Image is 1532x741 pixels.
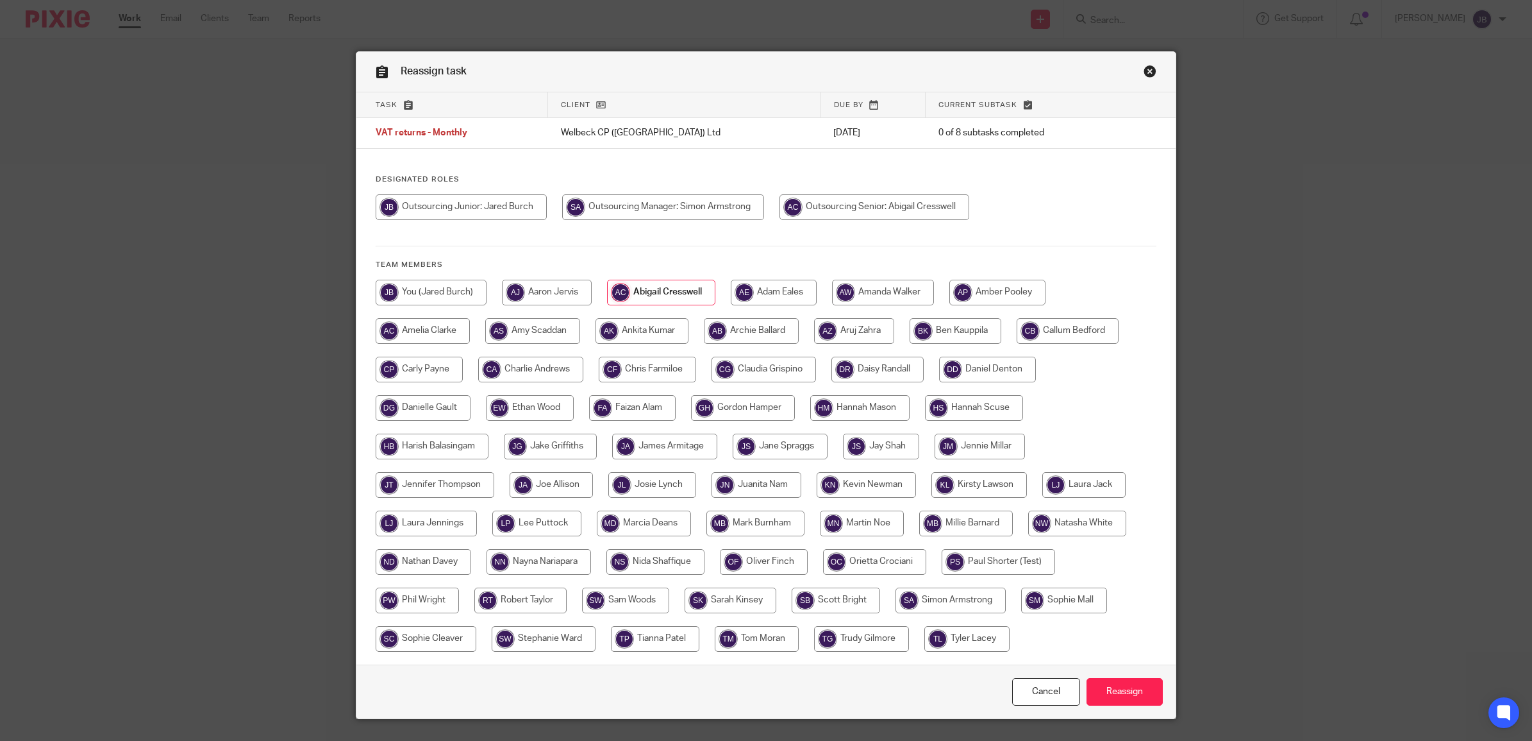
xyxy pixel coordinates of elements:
span: Task [376,101,397,108]
input: Reassign [1087,678,1163,706]
span: Due by [834,101,863,108]
h4: Team members [376,260,1156,270]
span: Client [561,101,590,108]
h4: Designated Roles [376,175,1156,185]
td: 0 of 8 subtasks completed [926,118,1119,149]
p: [DATE] [833,126,912,139]
span: Reassign task [401,66,467,76]
span: Current subtask [938,101,1017,108]
a: Close this dialog window [1144,65,1156,82]
a: Close this dialog window [1012,678,1080,706]
p: Welbeck CP ([GEOGRAPHIC_DATA]) Ltd [561,126,808,139]
span: VAT returns - Monthly [376,129,467,138]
